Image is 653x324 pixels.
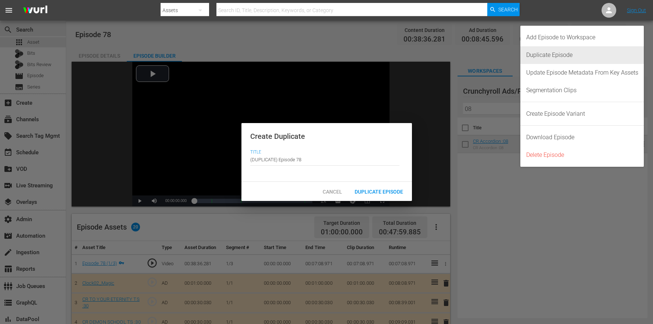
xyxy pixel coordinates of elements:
[526,29,638,46] div: Add Episode to Workspace
[317,189,348,195] span: Cancel
[250,150,399,155] span: Title
[526,64,638,82] div: Update Episode Metadata From Key Assets
[250,132,305,141] span: Create Duplicate
[349,189,409,195] span: Duplicate Episode
[526,46,638,64] div: Duplicate Episode
[526,105,638,123] div: Create Episode Variant
[526,129,638,146] div: Download Episode
[4,6,13,15] span: menu
[487,3,520,16] button: Search
[316,185,349,198] button: Cancel
[526,82,638,99] div: Segmentation Clips
[349,185,409,198] button: Duplicate Episode
[627,7,646,13] a: Sign Out
[498,3,518,16] span: Search
[526,146,638,164] div: Delete Episode
[18,2,53,19] img: ans4CAIJ8jUAAAAAAAAAAAAAAAAAAAAAAAAgQb4GAAAAAAAAAAAAAAAAAAAAAAAAJMjXAAAAAAAAAAAAAAAAAAAAAAAAgAT5G...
